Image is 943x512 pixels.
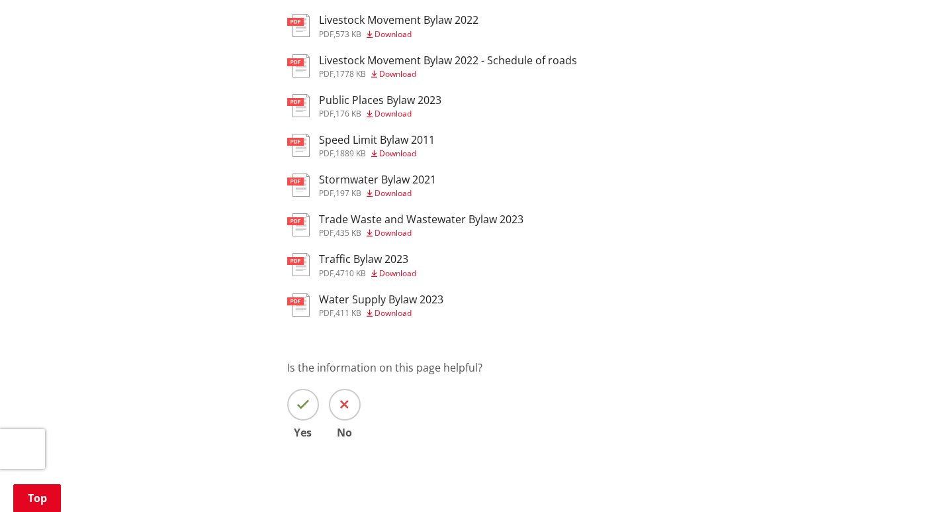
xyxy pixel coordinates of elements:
span: No [329,427,361,438]
span: Download [375,307,412,319]
span: Download [379,148,416,159]
span: 573 KB [336,28,361,40]
h3: Trade Waste and Wastewater Bylaw 2023 [319,213,523,226]
div: , [319,110,441,118]
div: , [319,189,436,197]
span: pdf [319,187,334,199]
span: Download [375,28,412,40]
p: Is the information on this page helpful? [287,360,851,376]
h3: Water Supply Bylaw 2023 [319,293,443,306]
h3: Stormwater Bylaw 2021 [319,174,436,186]
img: document-pdf.svg [287,94,310,117]
span: pdf [319,28,334,40]
span: 176 KB [336,108,361,119]
a: Speed Limit Bylaw 2011 pdf,1889 KB Download [287,134,435,158]
span: pdf [319,268,334,279]
span: Download [379,68,416,79]
div: , [319,270,416,278]
span: pdf [319,307,334,319]
span: pdf [319,108,334,119]
div: , [319,150,435,158]
a: Livestock Movement Bylaw 2022 - Schedule of roads pdf,1778 KB Download [287,54,577,78]
span: Download [379,268,416,279]
span: 1778 KB [336,68,366,79]
div: , [319,309,443,317]
span: 4710 KB [336,268,366,279]
h3: Public Places Bylaw 2023 [319,94,441,107]
span: Download [375,187,412,199]
h3: Livestock Movement Bylaw 2022 - Schedule of roads [319,54,577,67]
a: Stormwater Bylaw 2021 pdf,197 KB Download [287,174,436,197]
div: , [319,30,478,38]
img: document-pdf.svg [287,174,310,197]
span: Yes [287,427,319,438]
span: 435 KB [336,227,361,238]
span: Download [375,227,412,238]
span: pdf [319,148,334,159]
img: document-pdf.svg [287,14,310,37]
span: pdf [319,227,334,238]
a: Trade Waste and Wastewater Bylaw 2023 pdf,435 KB Download [287,213,523,237]
span: 411 KB [336,307,361,319]
a: Traffic Bylaw 2023 pdf,4710 KB Download [287,253,416,277]
a: Top [13,484,61,512]
span: pdf [319,68,334,79]
h3: Traffic Bylaw 2023 [319,253,416,266]
span: 1889 KB [336,148,366,159]
img: document-pdf.svg [287,293,310,317]
iframe: Messenger Launcher [882,456,930,504]
div: , [319,229,523,237]
img: document-pdf.svg [287,253,310,276]
a: Water Supply Bylaw 2023 pdf,411 KB Download [287,293,443,317]
img: document-pdf.svg [287,213,310,236]
span: 197 KB [336,187,361,199]
span: Download [375,108,412,119]
a: Livestock Movement Bylaw 2022 pdf,573 KB Download [287,14,478,38]
div: , [319,70,577,78]
h3: Speed Limit Bylaw 2011 [319,134,435,146]
h3: Livestock Movement Bylaw 2022 [319,14,478,26]
img: document-pdf.svg [287,54,310,77]
img: document-pdf.svg [287,134,310,157]
a: Public Places Bylaw 2023 pdf,176 KB Download [287,94,441,118]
